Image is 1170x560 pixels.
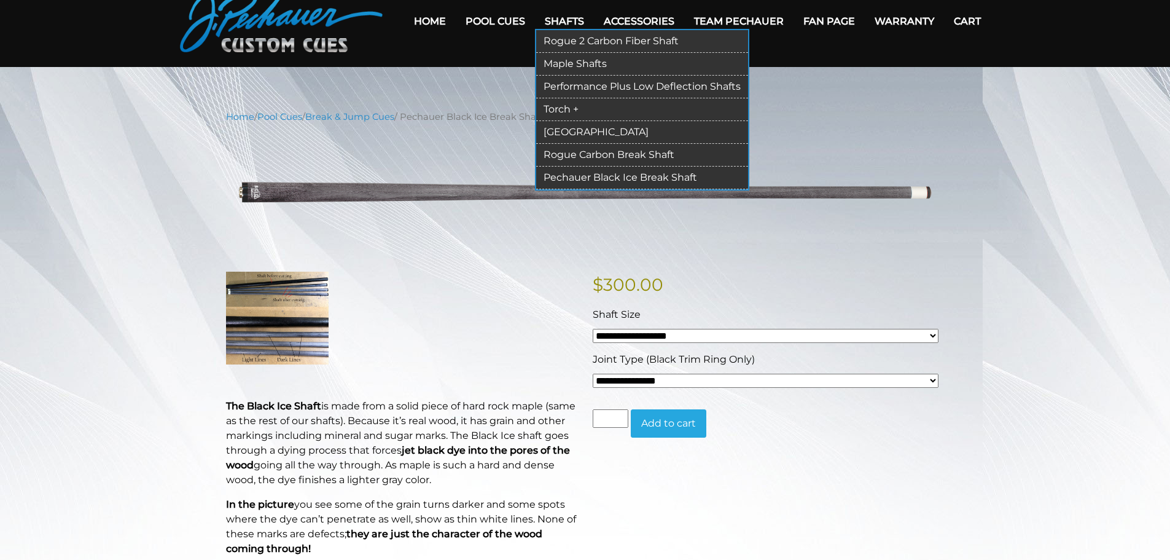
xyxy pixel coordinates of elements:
button: Add to cart [631,409,706,438]
a: Home [226,111,254,122]
img: pechauer-black-ice-break-shaft-lightened.png [226,133,945,253]
span: Shaft Size [593,309,641,320]
span: Joint Type (Black Trim Ring Only) [593,353,755,365]
strong: The Black Ice Shaft [226,400,321,412]
a: Maple Shafts [536,53,748,76]
a: Fan Page [794,6,865,37]
a: Warranty [865,6,944,37]
a: [GEOGRAPHIC_DATA] [536,121,748,144]
a: Pechauer Black Ice Break Shaft [536,167,748,189]
input: Product quantity [593,409,628,428]
strong: In the picture [226,499,294,510]
bdi: 300.00 [593,274,663,295]
b: jet black dye into the pores of the wood [226,444,570,471]
nav: Breadcrumb [226,110,945,124]
a: Home [404,6,456,37]
a: Rogue Carbon Break Shaft [536,144,748,167]
a: Torch + [536,98,748,121]
a: Performance Plus Low Deflection Shafts [536,76,748,98]
a: Team Pechauer [684,6,794,37]
a: Accessories [594,6,684,37]
a: Shafts [535,6,594,37]
a: Pool Cues [257,111,302,122]
span: $ [593,274,603,295]
a: Pool Cues [456,6,535,37]
strong: they are just the character of the wood coming through! [226,528,542,554]
a: Rogue 2 Carbon Fiber Shaft [536,30,748,53]
p: you see some of the grain turns darker and some spots where the dye can’t penetrate as well, show... [226,497,578,556]
a: Break & Jump Cues [305,111,394,122]
p: is made from a solid piece of hard rock maple (same as the rest of our shafts). Because it’s real... [226,399,578,487]
a: Cart [944,6,991,37]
